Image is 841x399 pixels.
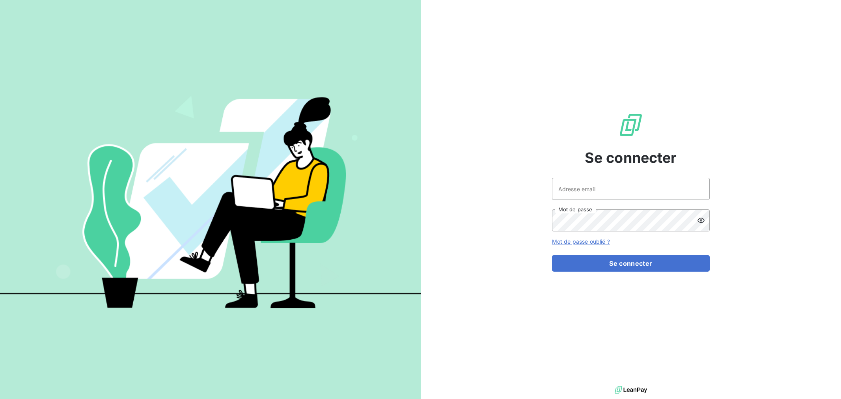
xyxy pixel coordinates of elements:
img: logo [615,384,647,396]
button: Se connecter [552,255,710,272]
span: Se connecter [585,147,677,168]
img: Logo LeanPay [618,112,643,138]
input: placeholder [552,178,710,200]
a: Mot de passe oublié ? [552,238,610,245]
